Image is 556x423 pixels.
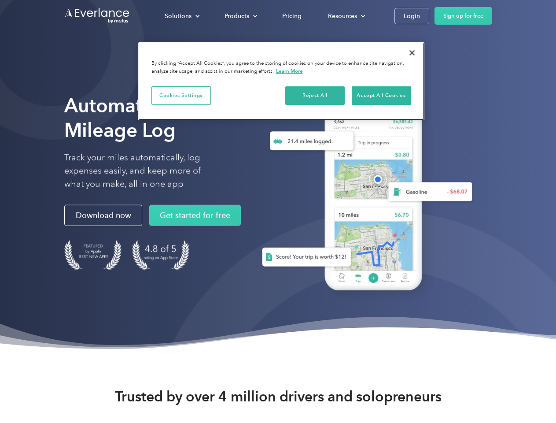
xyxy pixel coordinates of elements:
a: Download now [64,205,142,226]
div: By clicking “Accept All Cookies”, you agree to the storing of cookies on your device to enhance s... [151,60,411,75]
img: 4.9 out of 5 stars on the app store [132,240,189,270]
button: Reject All [285,86,345,105]
a: Sign up for free [434,7,492,25]
div: Resources [319,8,372,24]
a: More information about your privacy, opens in a new tab [276,68,303,74]
div: Products [216,8,265,24]
div: Solutions [156,8,207,24]
div: Solutions [165,11,191,22]
div: Cookie banner [138,42,424,120]
div: Login [404,11,420,22]
a: Go to homepage [64,7,130,24]
button: Cookies Settings [151,86,211,105]
a: Pricing [273,8,310,24]
div: Privacy [138,42,424,120]
div: Resources [328,11,357,22]
a: Get started for free [149,205,241,226]
div: Pricing [282,11,302,22]
img: Everlance, mileage tracker app, expense tracking app [248,84,479,304]
img: Badge for Featured by Apple Best New Apps [64,240,122,270]
strong: Trusted by over 4 million drivers and solopreneurs [115,388,442,405]
p: Track your miles automatically, log expenses easily, and keep more of what you make, all in one app [64,151,221,191]
button: Close [402,43,422,63]
button: Accept All Cookies [352,86,411,105]
a: Login [394,8,429,24]
div: Products [225,11,249,22]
